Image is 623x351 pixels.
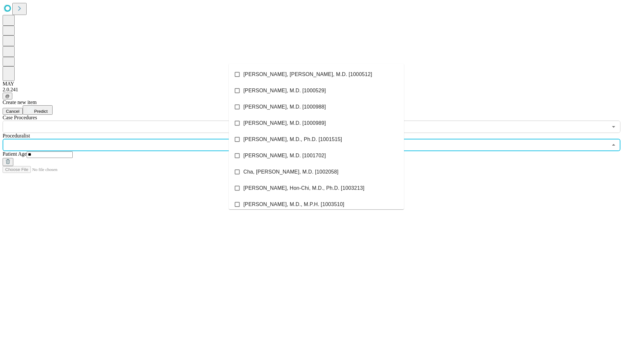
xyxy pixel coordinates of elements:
[243,87,326,95] span: [PERSON_NAME], M.D. [1000529]
[243,201,344,208] span: [PERSON_NAME], M.D., M.P.H. [1003510]
[609,122,618,131] button: Open
[3,81,620,87] div: MAY
[243,152,326,160] span: [PERSON_NAME], M.D. [1001702]
[243,103,326,111] span: [PERSON_NAME], M.D. [1000988]
[34,109,47,114] span: Predict
[3,87,620,93] div: 2.0.241
[5,94,10,98] span: @
[609,140,618,149] button: Close
[243,168,338,176] span: Cha, [PERSON_NAME], M.D. [1002058]
[3,108,23,115] button: Cancel
[3,99,37,105] span: Create new item
[3,115,37,120] span: Scheduled Procedure
[243,136,342,143] span: [PERSON_NAME], M.D., Ph.D. [1001515]
[23,105,53,115] button: Predict
[243,119,326,127] span: [PERSON_NAME], M.D. [1000989]
[243,184,364,192] span: [PERSON_NAME], Hon-Chi, M.D., Ph.D. [1003213]
[3,133,30,138] span: Proceduralist
[6,109,19,114] span: Cancel
[243,71,372,78] span: [PERSON_NAME], [PERSON_NAME], M.D. [1000512]
[3,93,12,99] button: @
[3,151,27,157] span: Patient Age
